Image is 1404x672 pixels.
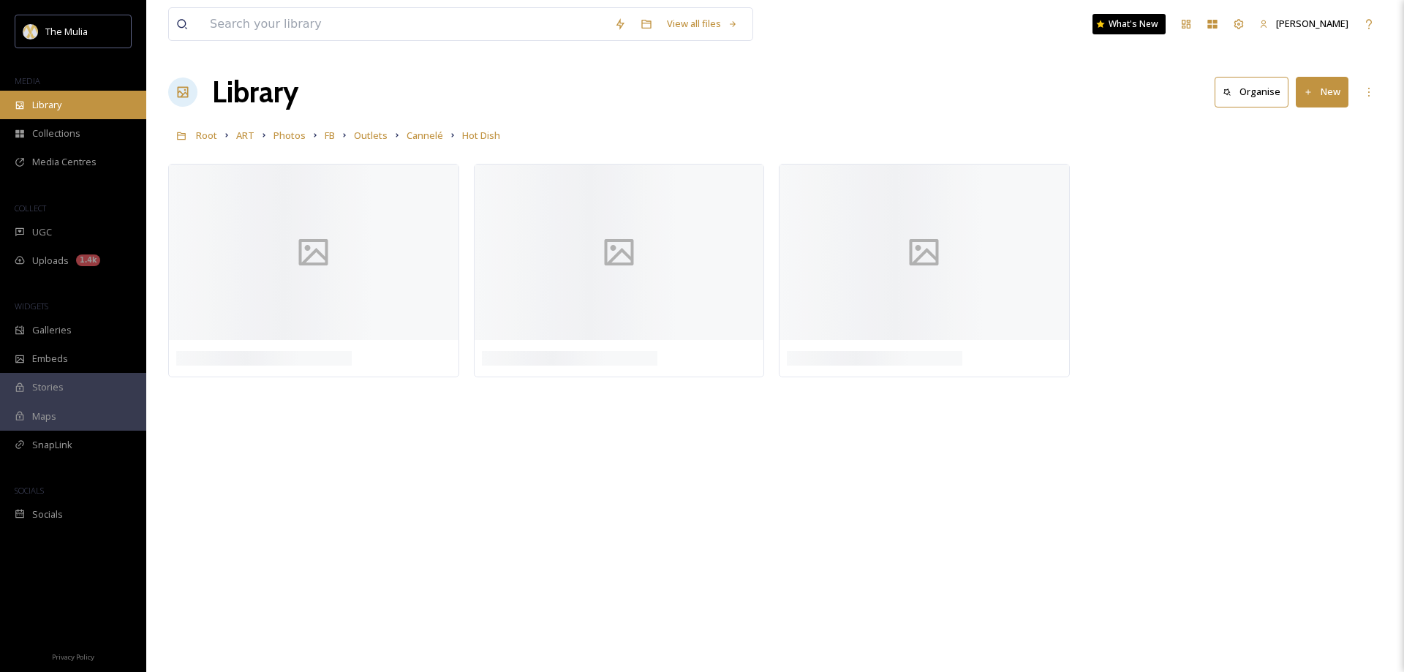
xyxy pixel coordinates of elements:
a: FB [325,127,335,144]
a: Privacy Policy [52,647,94,665]
input: Search your library [203,8,607,40]
span: ART [236,129,254,142]
a: Hot Dish [462,127,500,144]
span: The Mulia [45,25,88,38]
a: ART [236,127,254,144]
span: Hot Dish [462,129,500,142]
span: Library [32,98,61,112]
a: View all files [660,10,745,38]
span: Stories [32,380,64,394]
span: Media Centres [32,155,97,169]
span: FB [325,129,335,142]
span: Outlets [354,129,388,142]
span: Maps [32,409,56,423]
a: Photos [273,127,306,144]
span: Privacy Policy [52,652,94,662]
span: Embeds [32,352,68,366]
span: Socials [32,507,63,521]
div: 1.4k [76,254,100,266]
span: WIDGETS [15,301,48,312]
span: Photos [273,129,306,142]
span: Collections [32,127,80,140]
a: Root [196,127,217,144]
button: Organise [1215,77,1288,107]
span: SOCIALS [15,485,44,496]
a: Organise [1215,77,1296,107]
span: Root [196,129,217,142]
span: MEDIA [15,75,40,86]
a: Library [212,70,298,114]
span: COLLECT [15,203,46,214]
span: UGC [32,225,52,239]
button: New [1296,77,1348,107]
a: What's New [1092,14,1166,34]
a: Cannelé [407,127,443,144]
span: Galleries [32,323,72,337]
a: Outlets [354,127,388,144]
span: SnapLink [32,438,72,452]
span: Cannelé [407,129,443,142]
span: Uploads [32,254,69,268]
a: [PERSON_NAME] [1252,10,1356,38]
span: [PERSON_NAME] [1276,17,1348,30]
img: mulia_logo.png [23,24,38,39]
